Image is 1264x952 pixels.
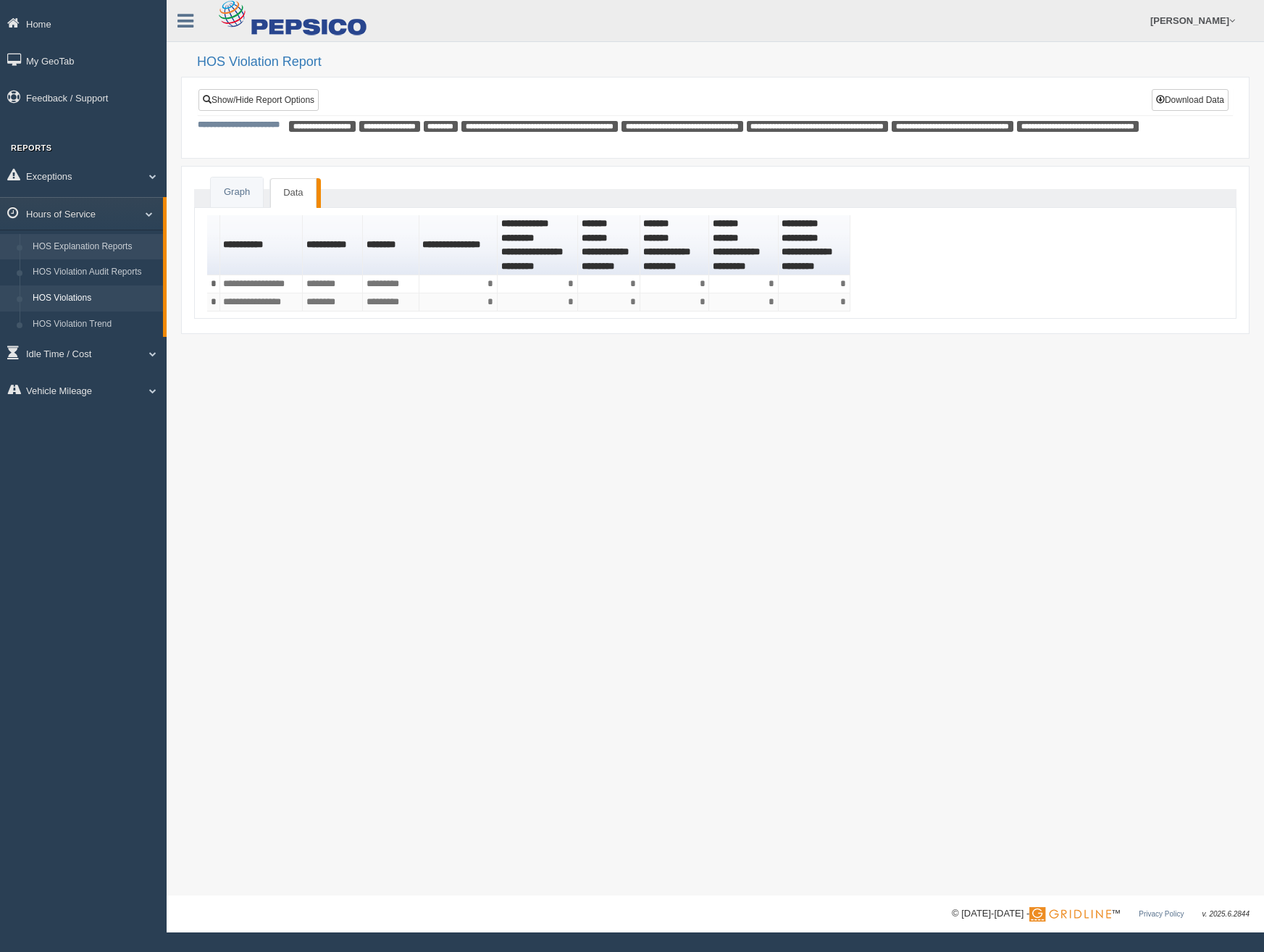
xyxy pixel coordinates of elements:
[220,215,304,275] th: Sort column
[419,215,498,275] th: Sort column
[498,215,578,275] th: Sort column
[952,906,1250,922] div: © [DATE]-[DATE] - ™
[578,215,640,275] th: Sort column
[363,215,419,275] th: Sort column
[26,312,163,338] a: HOS Violation Trend
[26,234,163,260] a: HOS Explanation Reports
[197,55,1250,70] h2: HOS Violation Report
[1202,910,1250,918] span: v. 2025.6.2844
[779,215,850,275] th: Sort column
[270,178,316,208] a: Data
[1029,907,1111,922] img: Gridline
[640,215,710,275] th: Sort column
[26,259,163,285] a: HOS Violation Audit Reports
[198,89,319,111] a: Show/Hide Report Options
[1152,89,1229,111] button: Download Data
[211,178,263,207] a: Graph
[26,285,163,312] a: HOS Violations
[1139,910,1184,918] a: Privacy Policy
[709,215,779,275] th: Sort column
[303,215,363,275] th: Sort column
